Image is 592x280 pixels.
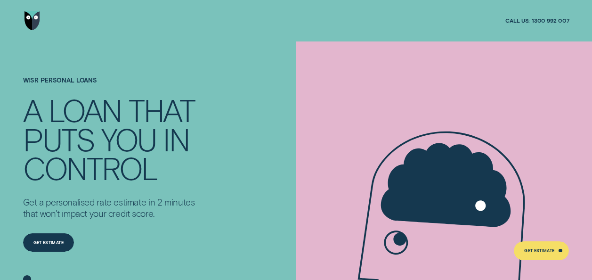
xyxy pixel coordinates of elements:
p: Get a personalised rate estimate in 2 minutes that won't impact your credit score. [23,197,203,220]
div: IN [163,125,189,154]
a: Get Estimate [23,233,74,252]
h1: Wisr Personal Loans [23,77,203,96]
div: THAT [129,96,195,125]
span: Call us: [505,17,530,24]
span: 1300 992 007 [532,17,569,24]
a: Call us:1300 992 007 [505,17,569,24]
div: A [23,96,41,125]
div: LOAN [49,96,122,125]
h4: A LOAN THAT PUTS YOU IN CONTROL [23,96,203,183]
div: PUTS [23,125,94,154]
div: CONTROL [23,154,157,183]
div: YOU [101,125,156,154]
img: Wisr [24,11,40,30]
a: Get Estimate [514,241,569,260]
